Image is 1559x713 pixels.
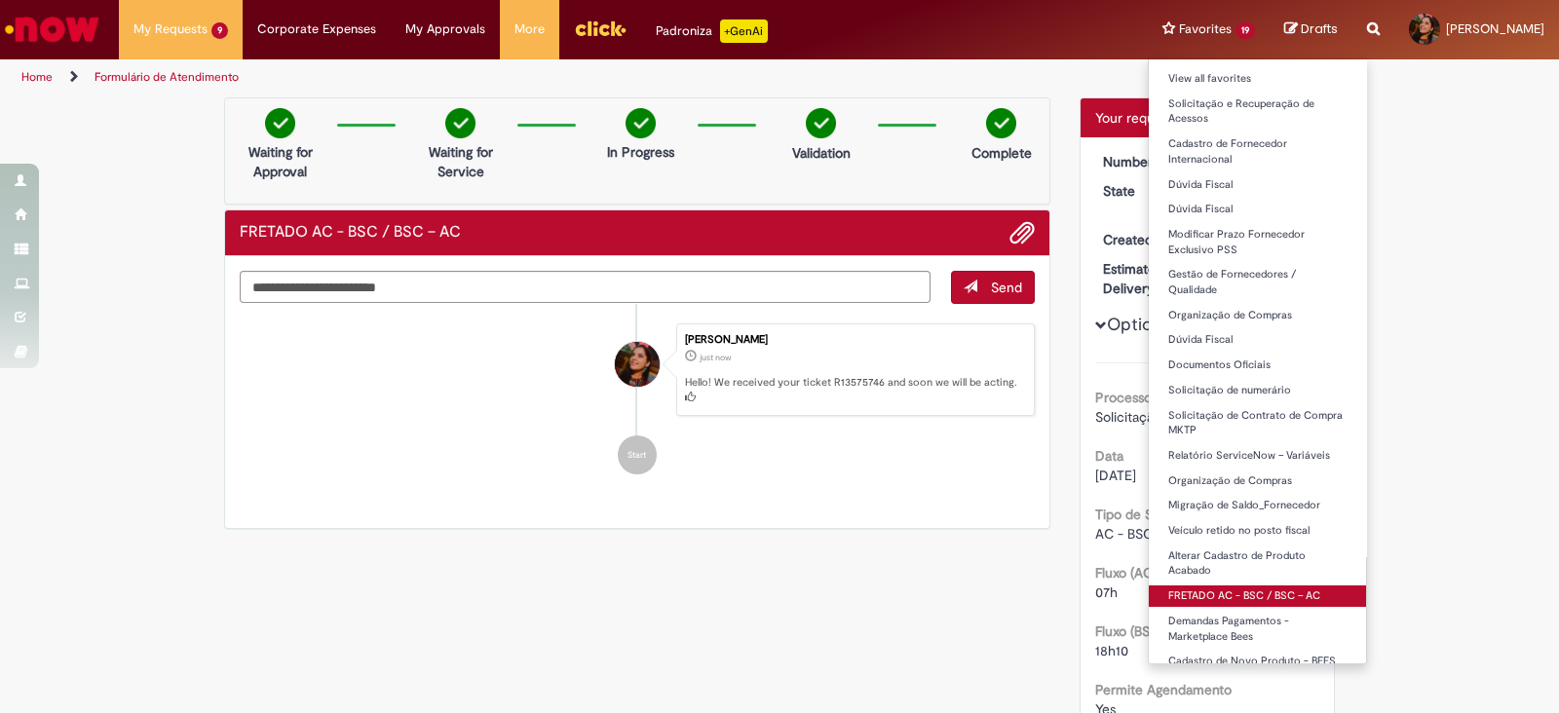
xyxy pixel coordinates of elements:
a: Alterar Cadastro de Produto Acabado [1149,545,1366,582]
img: click_logo_yellow_360x200.png [574,14,627,43]
dt: Created [1088,230,1208,249]
time: 29/09/2025 10:33:29 [700,352,731,363]
span: Send [991,279,1022,296]
div: Aline Medeiros de Melo [615,342,660,387]
span: My Requests [133,19,208,39]
span: Corporate Expenses [257,19,376,39]
span: Favorites [1179,19,1232,39]
a: Gestão de Fornecedores / Qualidade [1149,264,1366,300]
span: 18h10 [1095,642,1128,659]
button: Send [951,271,1035,304]
img: ServiceNow [2,10,102,49]
span: [DATE] [1095,467,1136,484]
img: check-circle-green.png [806,108,836,138]
button: Add attachments [1009,220,1035,245]
ul: Favorites [1148,58,1367,664]
a: Migração de Saldo_Fornecedor [1149,495,1366,516]
div: [PERSON_NAME] [685,334,1024,346]
dt: Number [1088,152,1208,171]
textarea: Type your message here... [240,271,931,304]
span: Solicitação de agendamento [1095,408,1268,426]
a: Dúvida Fiscal [1149,174,1366,196]
p: Complete [971,143,1032,163]
li: Aline Medeiros de Melo [240,323,1035,417]
ul: Ticket history [240,304,1035,495]
dt: Estimated Delivery [1088,259,1208,298]
a: Home [21,69,53,85]
span: just now [700,352,731,363]
a: Solicitação de numerário [1149,380,1366,401]
a: Relatório ServiceNow – Variáveis [1149,445,1366,467]
a: View all favorites [1149,68,1366,90]
p: Waiting for Service [413,142,508,181]
a: Cadastro de Novo Produto - BEES Marketplace [1149,651,1366,687]
dt: State [1088,181,1208,201]
span: AC - BSC & BSC - AC [1095,525,1227,543]
b: Data [1095,447,1123,465]
img: check-circle-green.png [986,108,1016,138]
p: Hello! We received your ticket R13575746 and soon we will be acting. [685,375,1024,405]
span: Drafts [1301,19,1338,38]
a: Organização de Compras [1149,470,1366,492]
a: Drafts [1284,20,1338,39]
div: Padroniza [656,19,768,43]
img: check-circle-green.png [265,108,295,138]
a: Modificar Prazo Fornecedor Exclusivo PSS [1149,224,1366,260]
span: 9 [211,22,228,39]
span: My Approvals [405,19,485,39]
a: Demandas Pagamentos - Marketplace Bees [1149,611,1366,647]
p: Validation [792,143,851,163]
b: Permite Agendamento [1095,681,1232,698]
a: Cadastro de Fornecedor Internacional [1149,133,1366,169]
h2: FRETADO AC - BSC / BSC – AC Ticket history [240,224,461,242]
span: More [514,19,545,39]
p: In Progress [607,142,674,162]
span: Your request has been submitted [1095,109,1298,127]
b: Fluxo (BSC - AC) [1095,622,1196,640]
span: 07h [1095,583,1118,601]
ul: Page breadcrumbs [15,59,1025,95]
a: Solicitação e Recuperação de Acessos [1149,94,1366,130]
img: check-circle-green.png [445,108,475,138]
a: Organização de Compras [1149,305,1366,326]
p: Waiting for Approval [233,142,327,181]
p: +GenAi [720,19,768,43]
a: FRETADO AC - BSC / BSC – AC [1149,585,1366,607]
a: Dúvida Fiscal [1149,199,1366,220]
a: Dúvida Fiscal [1149,329,1366,351]
img: check-circle-green.png [626,108,656,138]
span: 19 [1236,22,1255,39]
a: Documentos Oficiais [1149,355,1366,376]
b: Fluxo (AC - BSC) [1095,564,1196,582]
a: Formulário de Atendimento [95,69,239,85]
b: Processo [1095,389,1152,406]
a: Veículo retido no posto fiscal [1149,520,1366,542]
a: Solicitação de Contrato de Compra MKTP [1149,405,1366,441]
span: [PERSON_NAME] [1446,20,1544,37]
b: Tipo de Solicitação [1095,506,1211,523]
